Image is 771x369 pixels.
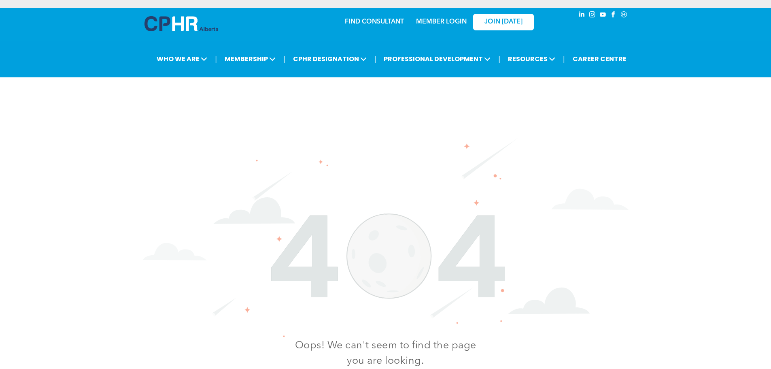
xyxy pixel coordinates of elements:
a: CAREER CENTRE [570,51,629,66]
li: | [283,51,285,67]
a: facebook [609,10,618,21]
a: FIND CONSULTANT [345,19,404,25]
span: WHO WE ARE [154,51,210,66]
a: linkedin [578,10,586,21]
li: | [374,51,376,67]
a: Social network [620,10,629,21]
a: instagram [588,10,597,21]
span: RESOURCES [506,51,558,66]
img: A blue and white logo for cp alberta [144,16,218,31]
li: | [498,51,500,67]
span: Oops! We can't seem to find the page you are looking. [295,341,476,366]
a: JOIN [DATE] [473,14,534,30]
a: MEMBER LOGIN [416,19,467,25]
li: | [563,51,565,67]
li: | [215,51,217,67]
span: PROFESSIONAL DEVELOPMENT [381,51,493,66]
img: The number 404 is surrounded by clouds and stars on a white background. [143,138,629,337]
span: MEMBERSHIP [222,51,278,66]
span: JOIN [DATE] [484,18,522,26]
a: youtube [599,10,607,21]
span: CPHR DESIGNATION [291,51,369,66]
